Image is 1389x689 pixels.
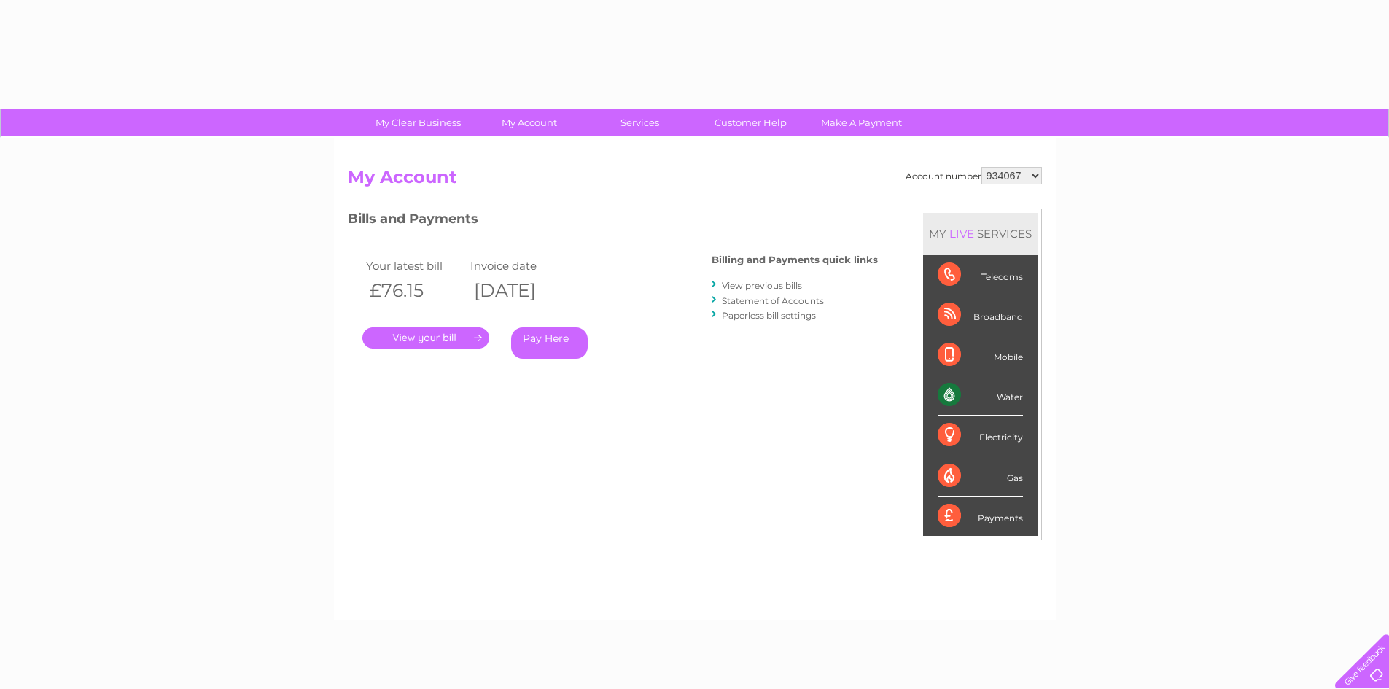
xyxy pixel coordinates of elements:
[348,209,878,234] h3: Bills and Payments
[467,256,572,276] td: Invoice date
[906,167,1042,184] div: Account number
[938,497,1023,536] div: Payments
[358,109,478,136] a: My Clear Business
[938,255,1023,295] div: Telecoms
[580,109,700,136] a: Services
[469,109,589,136] a: My Account
[690,109,811,136] a: Customer Help
[938,295,1023,335] div: Broadband
[938,416,1023,456] div: Electricity
[467,276,572,305] th: [DATE]
[712,254,878,265] h4: Billing and Payments quick links
[362,327,489,349] a: .
[722,280,802,291] a: View previous bills
[348,167,1042,195] h2: My Account
[722,310,816,321] a: Paperless bill settings
[938,375,1023,416] div: Water
[362,276,467,305] th: £76.15
[722,295,824,306] a: Statement of Accounts
[511,327,588,359] a: Pay Here
[946,227,977,241] div: LIVE
[938,335,1023,375] div: Mobile
[801,109,922,136] a: Make A Payment
[938,456,1023,497] div: Gas
[362,256,467,276] td: Your latest bill
[923,213,1038,254] div: MY SERVICES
